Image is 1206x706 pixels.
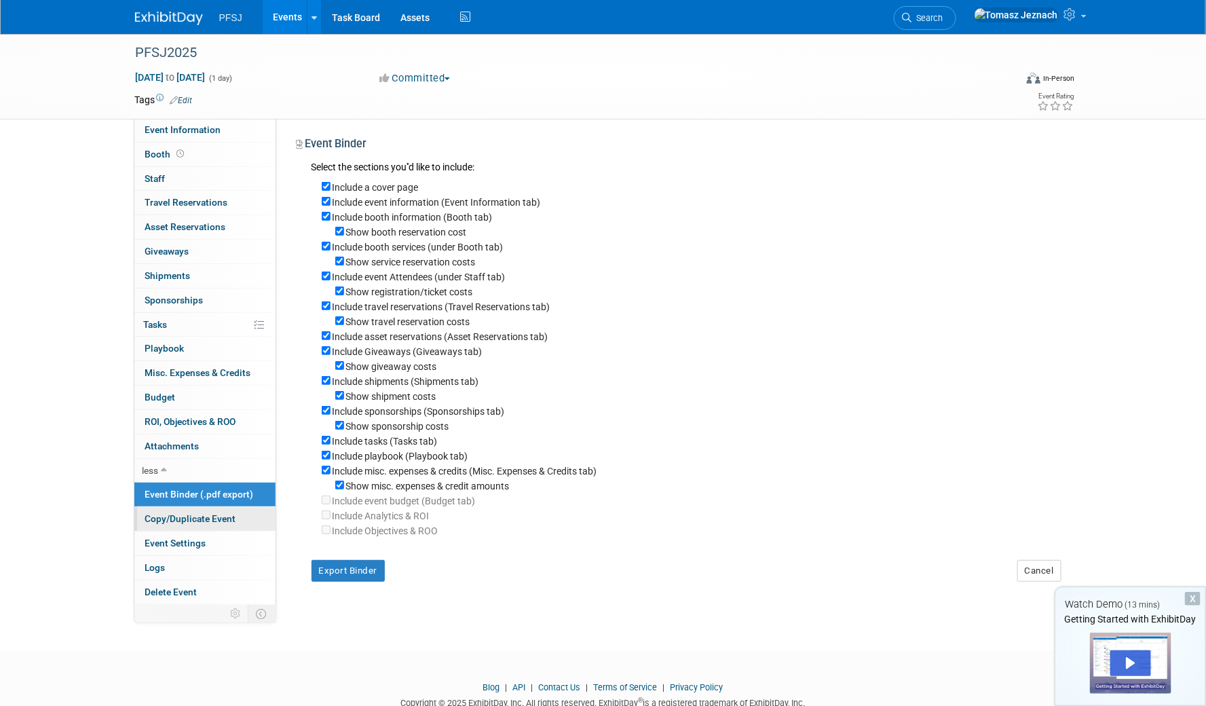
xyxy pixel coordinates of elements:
span: Sponsorships [145,295,204,305]
span: (13 mins) [1125,600,1160,610]
img: Format-Inperson.png [1027,73,1040,83]
button: Committed [375,71,455,86]
span: to [164,72,177,83]
span: Booth not reserved yet [174,149,187,159]
div: Event Format [935,71,1075,91]
div: Select the sections you''d like to include: [312,160,1061,176]
input: Your ExhibitDay workspace does not have access to Analytics and ROI. [322,525,331,534]
span: Budget [145,392,176,403]
input: Your ExhibitDay workspace does not have access to Budgeting. [322,496,331,504]
a: Search [894,6,956,30]
label: Show shipment costs [346,391,436,402]
a: Event Binder (.pdf export) [134,483,276,506]
a: Terms of Service [594,682,658,692]
span: less [143,465,159,476]
label: Show giveaway costs [346,361,437,372]
span: | [502,682,511,692]
a: Blog [483,682,500,692]
label: Include booth services (under Booth tab) [333,242,504,253]
label: Include sponsorships (Sponsorships tab) [333,406,505,417]
a: Travel Reservations [134,191,276,215]
span: Misc. Expenses & Credits [145,367,251,378]
span: Playbook [145,343,185,354]
a: Attachments [134,434,276,458]
a: Budget [134,386,276,409]
div: Getting Started with ExhibitDay [1055,612,1205,626]
span: Event Binder (.pdf export) [145,489,254,500]
td: Toggle Event Tabs [248,605,276,623]
a: Privacy Policy [671,682,723,692]
a: Playbook [134,337,276,360]
span: | [528,682,537,692]
label: Include booth information (Booth tab) [333,212,493,223]
label: Include asset reservations (Asset Reservations tab) [333,331,548,342]
a: Staff [134,167,276,191]
span: ROI, Objectives & ROO [145,416,236,427]
span: Staff [145,173,166,184]
label: Include misc. expenses & credits (Misc. Expenses & Credits tab) [333,466,597,477]
label: Include Giveaways (Giveaways tab) [333,346,483,357]
label: Show service reservation costs [346,257,476,267]
label: Show misc. expenses & credit amounts [346,481,510,491]
span: Delete Event [145,587,197,597]
div: Event Rating [1037,93,1074,100]
a: Asset Reservations [134,215,276,239]
label: Your ExhibitDay workspace does not have access to Budgeting. [333,496,476,506]
span: | [660,682,668,692]
span: Search [912,13,943,23]
label: Include playbook (Playbook tab) [333,451,468,462]
div: PFSJ2025 [131,41,995,65]
label: Include travel reservations (Travel Reservations tab) [333,301,550,312]
img: Tomasz Jeznach [974,7,1059,22]
a: Logs [134,556,276,580]
span: Event Settings [145,538,206,549]
span: Booth [145,149,187,160]
a: Booth [134,143,276,166]
span: | [583,682,592,692]
a: ROI, Objectives & ROO [134,410,276,434]
label: Your ExhibitDay workspace does not have access to Analytics and ROI. [333,525,438,536]
a: Delete Event [134,580,276,604]
span: Giveaways [145,246,189,257]
label: Include event information (Event Information tab) [333,197,541,208]
td: Personalize Event Tab Strip [225,605,248,623]
label: Show booth reservation cost [346,227,467,238]
label: Your ExhibitDay workspace does not have access to Analytics and ROI. [333,510,430,521]
div: Dismiss [1185,592,1201,606]
a: Tasks [134,313,276,337]
a: Misc. Expenses & Credits [134,361,276,385]
span: Tasks [144,319,168,330]
label: Include event Attendees (under Staff tab) [333,272,506,282]
div: Play [1110,650,1151,676]
label: Include tasks (Tasks tab) [333,436,438,447]
span: Copy/Duplicate Event [145,513,236,524]
span: Asset Reservations [145,221,226,232]
span: Logs [145,562,166,573]
span: Event Information [145,124,221,135]
a: Copy/Duplicate Event [134,507,276,531]
a: Giveaways [134,240,276,263]
a: API [513,682,526,692]
img: ExhibitDay [135,12,203,25]
label: Show sponsorship costs [346,421,449,432]
a: less [134,459,276,483]
a: Sponsorships [134,289,276,312]
button: Cancel [1017,560,1061,582]
td: Tags [135,93,193,107]
label: Include shipments (Shipments tab) [333,376,479,387]
div: Event Binder [297,136,1061,156]
div: In-Person [1042,73,1074,83]
span: PFSJ [219,12,242,23]
span: Attachments [145,441,200,451]
a: Shipments [134,264,276,288]
sup: ® [639,696,643,704]
a: Edit [170,96,193,105]
span: [DATE] [DATE] [135,71,206,83]
span: (1 day) [208,74,233,83]
span: Travel Reservations [145,197,228,208]
a: Event Settings [134,532,276,555]
a: Contact Us [539,682,581,692]
input: Your ExhibitDay workspace does not have access to Analytics and ROI. [322,510,331,519]
label: Include a cover page [333,182,419,193]
label: Show registration/ticket costs [346,286,473,297]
